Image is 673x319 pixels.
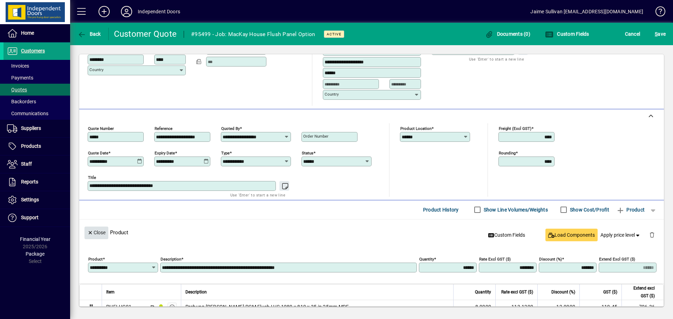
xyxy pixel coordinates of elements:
[655,28,666,40] span: ave
[423,204,459,215] span: Product History
[89,67,103,72] mat-label: Country
[4,138,70,155] a: Products
[479,256,511,261] mat-label: Rate excl GST ($)
[88,175,96,180] mat-label: Title
[545,229,598,241] button: Load Components
[483,28,532,40] button: Documents (0)
[653,28,667,40] button: Save
[21,143,41,149] span: Products
[485,229,528,241] button: Custom Fields
[4,155,70,173] a: Staff
[4,25,70,42] a: Home
[644,227,660,243] button: Delete
[84,227,108,239] button: Close
[551,288,575,296] span: Discount (%)
[26,251,45,257] span: Package
[221,126,240,131] mat-label: Quoted by
[7,99,36,104] span: Backorders
[70,28,109,40] app-page-header-button: Back
[600,231,641,239] span: Apply price level
[475,303,491,310] span: 8.0000
[88,150,108,155] mat-label: Quote date
[7,111,48,116] span: Communications
[20,236,50,242] span: Financial Year
[21,215,39,220] span: Support
[21,179,38,185] span: Reports
[93,5,115,18] button: Add
[623,28,642,40] button: Cancel
[543,28,591,40] button: Custom Fields
[88,256,103,261] mat-label: Product
[21,125,41,131] span: Suppliers
[621,300,664,314] td: 796.36
[530,6,643,17] div: Jaime Sullivan [EMAIL_ADDRESS][DOMAIN_NAME]
[21,197,39,202] span: Settings
[155,150,175,155] mat-label: Expiry date
[469,55,524,63] mat-hint: Use 'Enter' to start a new line
[230,191,285,199] mat-hint: Use 'Enter' to start a new line
[76,28,103,40] button: Back
[616,204,645,215] span: Product
[4,96,70,108] a: Backorders
[191,29,315,40] div: #95499 - Job: MacKay House Flush Panel Option
[485,31,530,37] span: Documents (0)
[650,1,664,24] a: Knowledge Base
[482,206,548,213] label: Show Line Volumes/Weights
[598,229,644,241] button: Apply price level
[488,231,525,239] span: Custom Fields
[4,60,70,72] a: Invoices
[548,231,595,239] span: Load Components
[625,28,640,40] span: Cancel
[4,191,70,209] a: Settings
[537,300,579,314] td: 12.0000
[156,303,164,311] span: Timaru
[501,288,533,296] span: Rate excl GST ($)
[21,161,32,167] span: Staff
[539,256,562,261] mat-label: Discount (%)
[4,72,70,84] a: Payments
[79,220,664,245] div: Product
[7,75,33,81] span: Payments
[106,288,115,296] span: Item
[7,63,29,69] span: Invoices
[325,92,339,97] mat-label: Country
[420,203,462,216] button: Product History
[221,150,230,155] mat-label: Type
[303,134,328,139] mat-label: Order number
[21,48,45,54] span: Customers
[419,256,434,261] mat-label: Quantity
[87,227,106,238] span: Close
[161,256,181,261] mat-label: Description
[545,31,589,37] span: Custom Fields
[400,126,431,131] mat-label: Product location
[185,303,349,310] span: Prehung [PERSON_NAME] PCM Flush H/C 1980 x 810 x 35 in 25mm MDF
[114,28,177,40] div: Customer Quote
[327,32,341,36] span: Active
[579,300,621,314] td: 119.45
[644,231,660,238] app-page-header-button: Delete
[4,209,70,227] a: Support
[155,126,172,131] mat-label: Reference
[613,203,648,216] button: Product
[302,150,313,155] mat-label: Status
[655,31,658,37] span: S
[88,126,114,131] mat-label: Quote number
[83,229,110,235] app-page-header-button: Close
[21,30,34,36] span: Home
[106,303,131,310] div: PHFLHC01
[499,150,516,155] mat-label: Rounding
[500,303,533,310] div: 113.1200
[603,288,617,296] span: GST ($)
[185,288,207,296] span: Description
[4,120,70,137] a: Suppliers
[475,288,491,296] span: Quantity
[569,206,609,213] label: Show Cost/Profit
[115,5,138,18] button: Profile
[599,256,635,261] mat-label: Extend excl GST ($)
[499,126,531,131] mat-label: Freight (excl GST)
[138,6,180,17] div: Independent Doors
[626,284,655,300] span: Extend excl GST ($)
[4,173,70,191] a: Reports
[7,87,27,92] span: Quotes
[4,84,70,96] a: Quotes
